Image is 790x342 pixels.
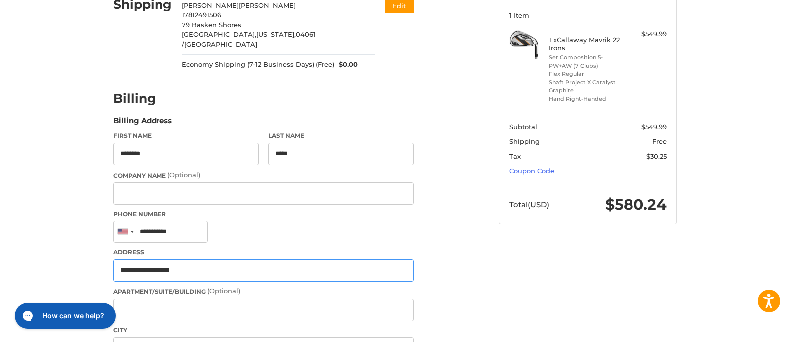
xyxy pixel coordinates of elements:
span: [GEOGRAPHIC_DATA] [184,40,257,48]
small: (Optional) [167,171,200,179]
span: $30.25 [646,152,667,160]
li: Flex Regular [549,70,625,78]
iframe: Gorgias live chat messenger [10,299,119,332]
label: Last Name [268,131,414,140]
label: Address [113,248,414,257]
small: (Optional) [207,287,240,295]
span: 79 Basken Shores [182,21,241,29]
label: Phone Number [113,210,414,219]
span: $549.99 [641,123,667,131]
h2: Billing [113,91,171,106]
span: [US_STATE], [256,30,296,38]
li: Set Composition 5-PW+AW (7 Clubs) [549,53,625,70]
span: Subtotal [509,123,537,131]
span: 17812491506 [182,11,221,19]
h4: 1 x Callaway Mavrik 22 Irons [549,36,625,52]
li: Shaft Project X Catalyst Graphite [549,78,625,95]
label: City [113,326,414,335]
span: [PERSON_NAME] [239,1,296,9]
span: $0.00 [334,60,358,70]
h3: 1 Item [509,11,667,19]
span: $580.24 [605,195,667,214]
span: 04061 / [182,30,316,48]
span: [GEOGRAPHIC_DATA], [182,30,256,38]
span: Economy Shipping (7-12 Business Days) (Free) [182,60,334,70]
label: First Name [113,131,259,140]
legend: Billing Address [113,115,172,131]
li: Hand Right-Handed [549,95,625,103]
div: United States: +1 [114,221,137,242]
span: Free [652,137,667,145]
span: Total (USD) [509,200,549,209]
div: $549.99 [628,29,667,39]
span: Shipping [509,137,540,145]
label: Apartment/Suite/Building [113,286,414,296]
a: Coupon Code [509,167,554,175]
span: Tax [509,152,521,160]
span: [PERSON_NAME] [182,1,239,9]
label: Company Name [113,170,414,180]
